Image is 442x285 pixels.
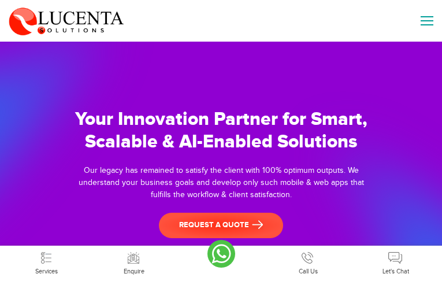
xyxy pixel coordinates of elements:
a: Call Us [265,258,352,276]
a: request a quote [159,213,283,238]
div: Services [3,267,90,277]
a: Enquire [90,258,177,276]
a: Let's Chat [352,258,439,276]
div: Enquire [90,267,177,277]
img: banner-arrow.png [252,220,263,230]
a: Services [3,258,90,276]
div: Our legacy has remained to satisfy the client with 100% optimum outputs. We understand your busin... [74,165,369,201]
div: Call Us [265,267,352,277]
h1: Your Innovation Partner for Smart, Scalable & AI-Enabled Solutions [74,108,369,153]
div: Let's Chat [352,267,439,277]
span: request a quote [179,220,263,231]
img: Lucenta Solutions [9,6,124,36]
